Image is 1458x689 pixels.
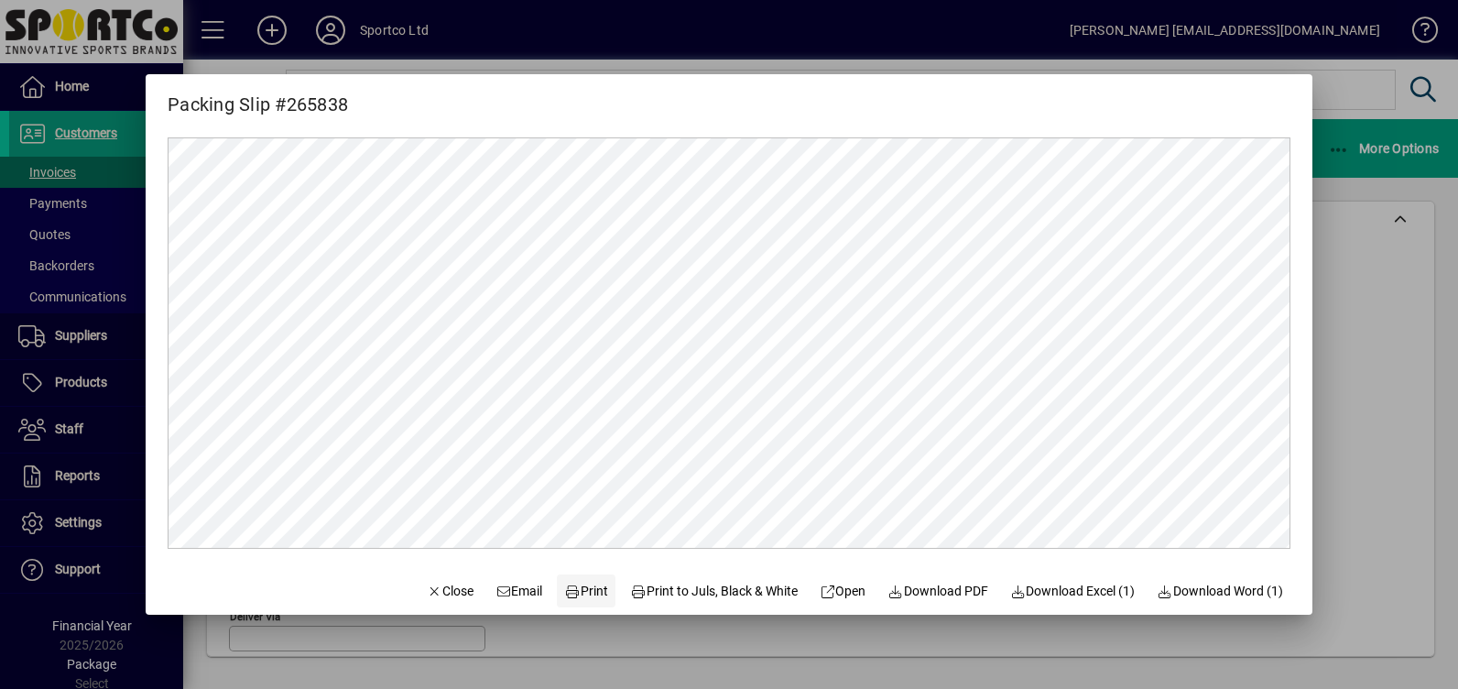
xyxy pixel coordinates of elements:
button: Print to Juls, Black & White [623,574,805,607]
span: Open [820,582,866,601]
button: Email [488,574,550,607]
button: Download Word (1) [1149,574,1290,607]
span: Print to Juls, Black & White [630,582,798,601]
span: Download PDF [887,582,988,601]
span: Download Excel (1) [1010,582,1136,601]
button: Print [557,574,615,607]
span: Download Word (1) [1157,582,1283,601]
span: Email [495,582,543,601]
a: Open [812,574,874,607]
button: Download Excel (1) [1003,574,1143,607]
h2: Packing Slip #265838 [146,74,370,119]
button: Close [419,574,481,607]
span: Print [565,582,609,601]
span: Close [426,582,473,601]
a: Download PDF [880,574,996,607]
